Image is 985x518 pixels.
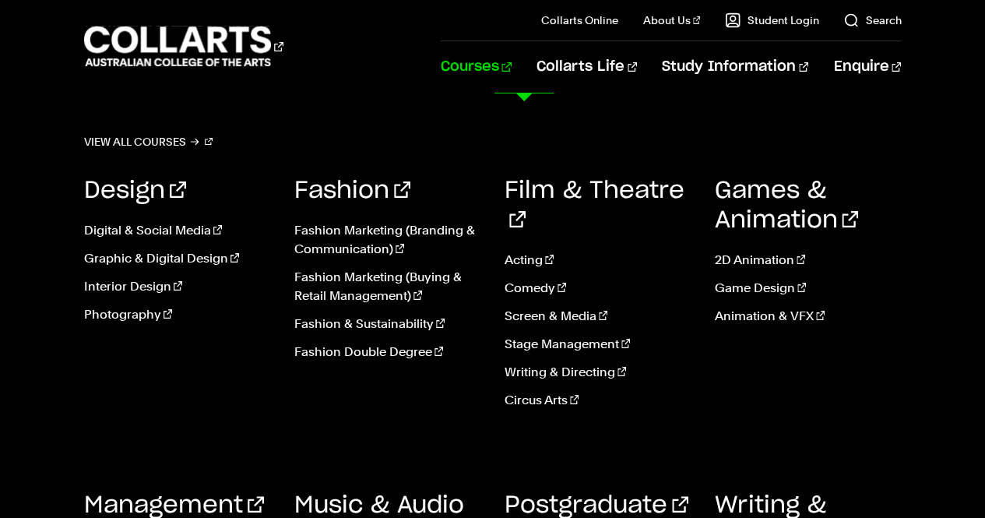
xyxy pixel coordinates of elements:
a: Interior Design [84,277,271,296]
a: Collarts Life [536,41,637,93]
a: Digital & Social Media [84,221,271,240]
a: Film & Theatre [505,179,684,232]
a: Collarts Online [541,12,618,28]
a: Fashion Double Degree [294,343,481,361]
a: Fashion Marketing (Branding & Communication) [294,221,481,259]
a: Writing & Directing [505,363,691,382]
a: Student Login [725,12,818,28]
a: About Us [643,12,701,28]
a: Acting [505,251,691,270]
a: Postgraduate [505,494,688,517]
a: Screen & Media [505,307,691,326]
a: Search [843,12,901,28]
a: Courses [441,41,512,93]
a: Study Information [662,41,808,93]
a: Design [84,179,186,203]
a: Fashion & Sustainability [294,315,481,333]
div: Go to homepage [84,24,283,69]
a: Comedy [505,279,691,298]
a: Games & Animation [714,179,858,232]
a: Circus Arts [505,391,691,410]
a: Graphic & Digital Design [84,249,271,268]
a: View all courses [84,131,213,153]
a: Photography [84,305,271,324]
a: Fashion [294,179,410,203]
a: Game Design [714,279,901,298]
a: Stage Management [505,335,691,354]
a: Management [84,494,264,517]
a: Enquire [833,41,901,93]
a: Animation & VFX [714,307,901,326]
a: Fashion Marketing (Buying & Retail Management) [294,268,481,305]
a: 2D Animation [714,251,901,270]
